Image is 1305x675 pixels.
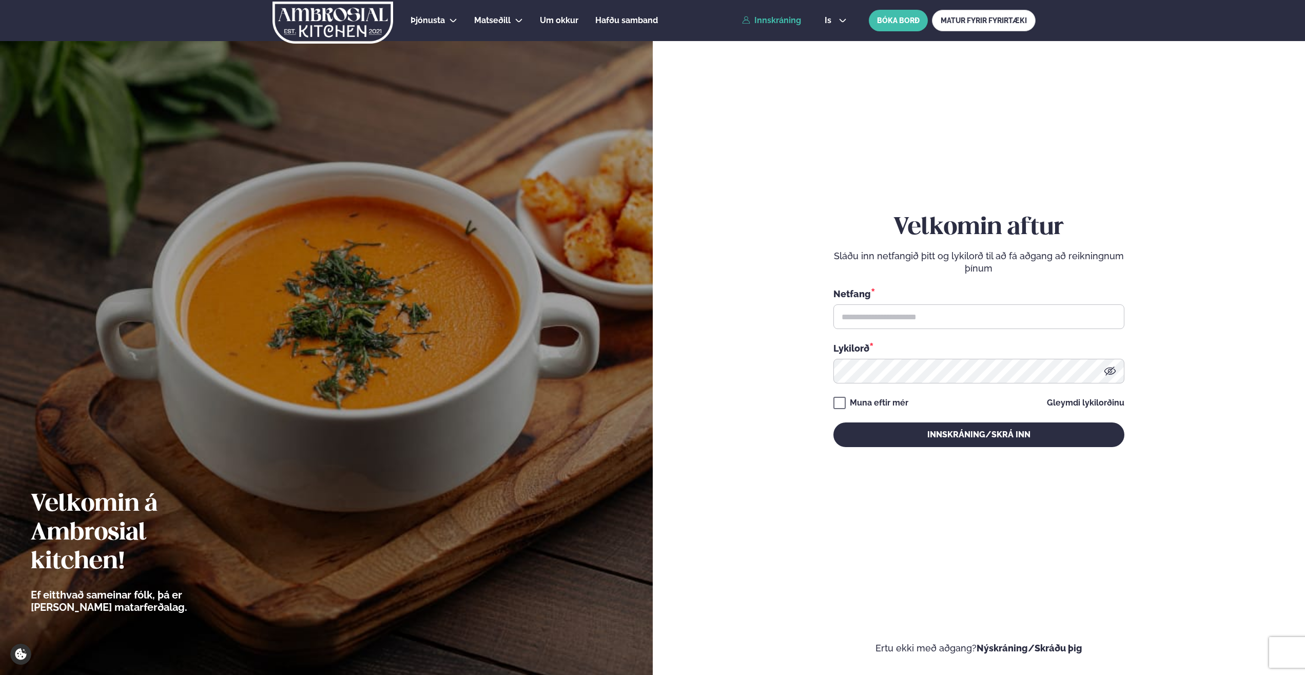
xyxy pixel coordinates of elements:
[10,644,31,665] a: Cookie settings
[31,589,244,613] p: Ef eitthvað sameinar fólk, þá er [PERSON_NAME] matarferðalag.
[474,15,511,25] span: Matseðill
[595,14,658,27] a: Hafðu samband
[411,14,445,27] a: Þjónusta
[411,15,445,25] span: Þjónusta
[816,16,855,25] button: is
[833,287,1124,300] div: Netfang
[540,14,578,27] a: Um okkur
[31,490,244,576] h2: Velkomin á Ambrosial kitchen!
[684,642,1275,654] p: Ertu ekki með aðgang?
[932,10,1036,31] a: MATUR FYRIR FYRIRTÆKI
[1047,399,1124,407] a: Gleymdi lykilorðinu
[977,643,1082,653] a: Nýskráning/Skráðu þig
[540,15,578,25] span: Um okkur
[833,250,1124,275] p: Sláðu inn netfangið þitt og lykilorð til að fá aðgang að reikningnum þínum
[833,422,1124,447] button: Innskráning/Skrá inn
[833,214,1124,242] h2: Velkomin aftur
[474,14,511,27] a: Matseðill
[869,10,928,31] button: BÓKA BORÐ
[595,15,658,25] span: Hafðu samband
[833,341,1124,355] div: Lykilorð
[825,16,834,25] span: is
[742,16,801,25] a: Innskráning
[271,2,394,44] img: logo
